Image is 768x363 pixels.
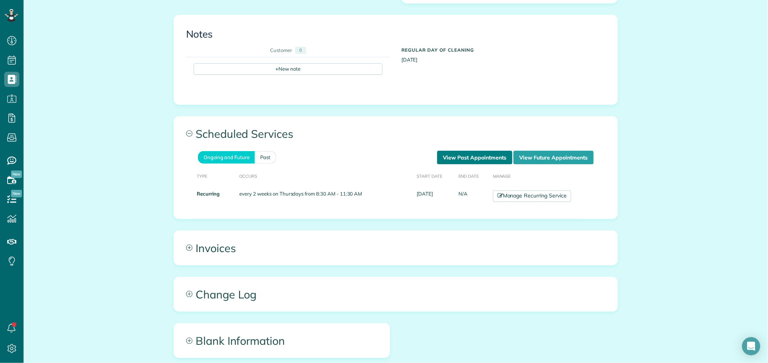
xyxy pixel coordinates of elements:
h3: Notes [186,29,605,40]
div: Customer [270,47,292,54]
td: [DATE] [414,188,456,205]
span: + [276,65,279,72]
span: New [11,190,22,197]
a: Manage Recurring Service [493,191,571,202]
th: Manage [490,164,606,188]
a: View Past Appointments [437,151,512,164]
th: Occurs [237,164,414,188]
a: Invoices [174,231,618,265]
a: Scheduled Services [174,117,618,151]
a: Change Log [174,277,618,311]
td: every 2 weeks on Thursdays from 8:30 AM - 11:30 AM [237,188,414,205]
td: N/A [455,188,490,205]
a: Ongoing and Future [198,151,255,164]
div: 0 [295,47,306,54]
div: [DATE] [396,44,611,63]
div: New note [194,63,382,75]
span: New [11,170,22,178]
a: View Future Appointments [514,151,594,164]
th: Type [185,164,237,188]
h5: Regular day of cleaning [401,47,605,52]
th: End Date [455,164,490,188]
strong: Recurring [197,191,220,197]
div: Open Intercom Messenger [742,337,760,355]
a: Past [255,151,276,164]
th: Start Date [414,164,456,188]
a: Blank Information [174,324,390,358]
